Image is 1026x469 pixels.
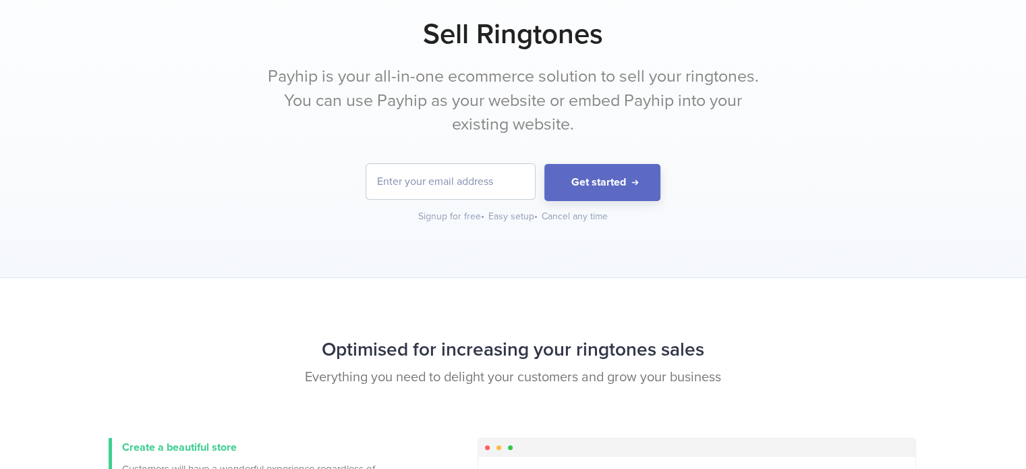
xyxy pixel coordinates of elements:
span: • [481,211,484,222]
p: Payhip is your all-in-one ecommerce solution to sell your ringtones. You can use Payhip as your w... [260,65,766,137]
div: Easy setup [488,210,539,223]
input: Enter your email address [366,164,535,199]
div: Cancel any time [542,210,608,223]
p: Everything you need to delight your customers and grow your business [109,368,918,387]
span: Create a beautiful store [122,441,237,454]
div: Signup for free [418,210,486,223]
button: Get started [544,164,660,201]
span: • [534,211,538,222]
h1: Sell Ringtones [109,18,918,51]
h2: Optimised for increasing your ringtones sales [109,332,918,368]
